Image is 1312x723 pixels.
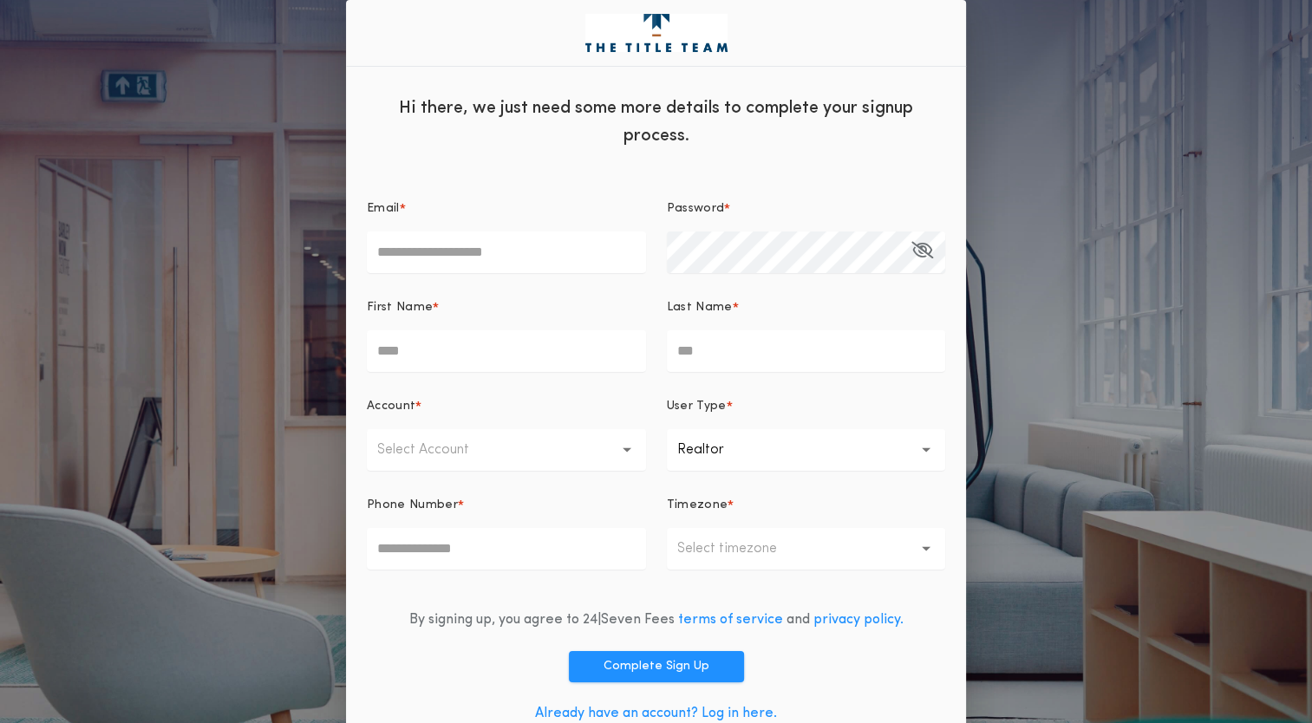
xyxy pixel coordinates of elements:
div: By signing up, you agree to 24|Seven Fees and [409,609,904,630]
div: Hi there, we just need some more details to complete your signup process. [346,81,966,159]
a: terms of service [678,613,783,627]
p: Realtor [677,440,752,460]
p: Password [667,200,725,218]
p: Phone Number [367,497,458,514]
p: Select Account [377,440,497,460]
input: Phone Number* [367,528,646,570]
input: First Name* [367,330,646,372]
button: Select Account [367,429,646,471]
p: Email [367,200,400,218]
p: Account [367,398,415,415]
a: Already have an account? Log in here. [535,707,777,720]
p: Timezone [667,497,728,514]
p: User Type [667,398,727,415]
input: Email* [367,231,646,273]
input: Last Name* [667,330,946,372]
p: Select timezone [677,538,805,559]
p: First Name [367,299,433,316]
a: privacy policy. [813,613,904,627]
p: Last Name [667,299,733,316]
button: Realtor [667,429,946,471]
button: Complete Sign Up [569,651,744,682]
img: logo [585,14,728,52]
input: Password* [667,231,946,273]
button: Select timezone [667,528,946,570]
button: Password* [911,231,933,273]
